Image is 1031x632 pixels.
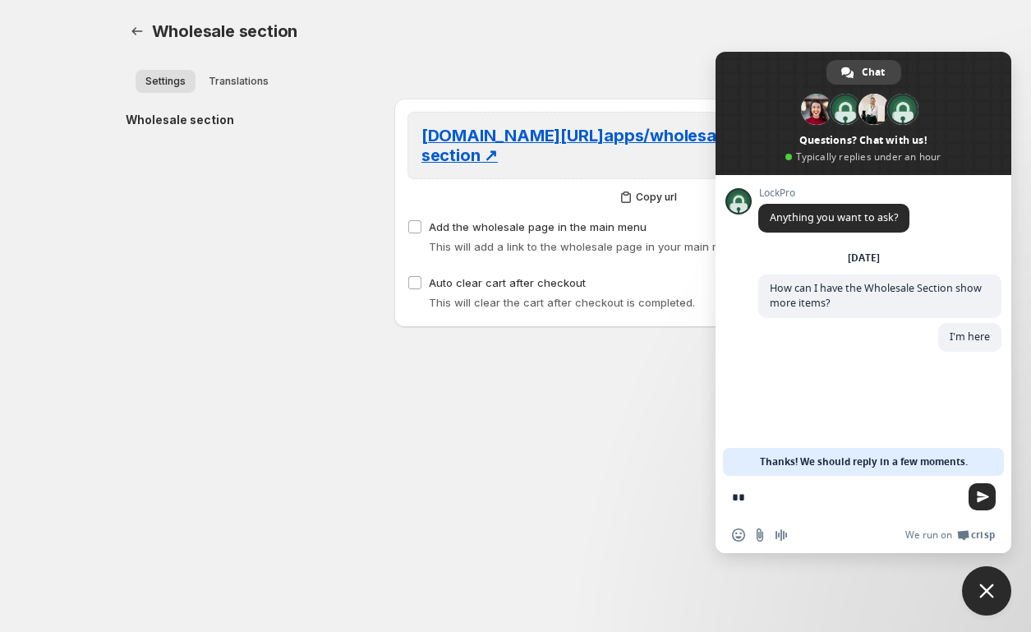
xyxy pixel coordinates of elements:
span: This will add a link to the wholesale page in your main menu [429,240,741,253]
span: [DOMAIN_NAME][URL] apps/wholesale-pro/wholesale-section ↗ [421,126,858,165]
span: Send a file [753,528,766,542]
span: How can I have the Wholesale Section show more items? [770,281,982,310]
textarea: Compose your message... [732,490,959,505]
span: Wholesale section [152,21,298,41]
div: Chat [826,60,901,85]
button: Copy url [407,186,893,209]
span: LockPro [758,187,909,199]
span: Audio message [775,528,788,542]
span: Auto clear cart after checkout [429,276,586,289]
span: This will clear the cart after checkout is completed. [429,296,695,309]
span: We run on [905,528,952,542]
span: I'm here [950,330,990,344]
span: Add the wholesale page in the main menu [429,220,647,233]
span: Insert an emoji [732,528,745,542]
span: Chat [862,60,885,85]
span: Copy url [636,191,677,204]
span: Anything you want to ask? [770,210,898,224]
h2: Wholesale section [126,112,368,128]
a: [DOMAIN_NAME][URL]apps/wholesale-pro/wholesale-section ↗ [421,126,879,165]
span: Send [969,483,996,510]
span: Crisp [971,528,995,542]
a: We run onCrisp [905,528,995,542]
span: Settings [145,75,186,88]
span: Translations [209,75,269,88]
div: [DATE] [848,253,880,263]
span: Thanks! We should reply in a few moments. [760,448,968,476]
div: Close chat [962,566,1011,616]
